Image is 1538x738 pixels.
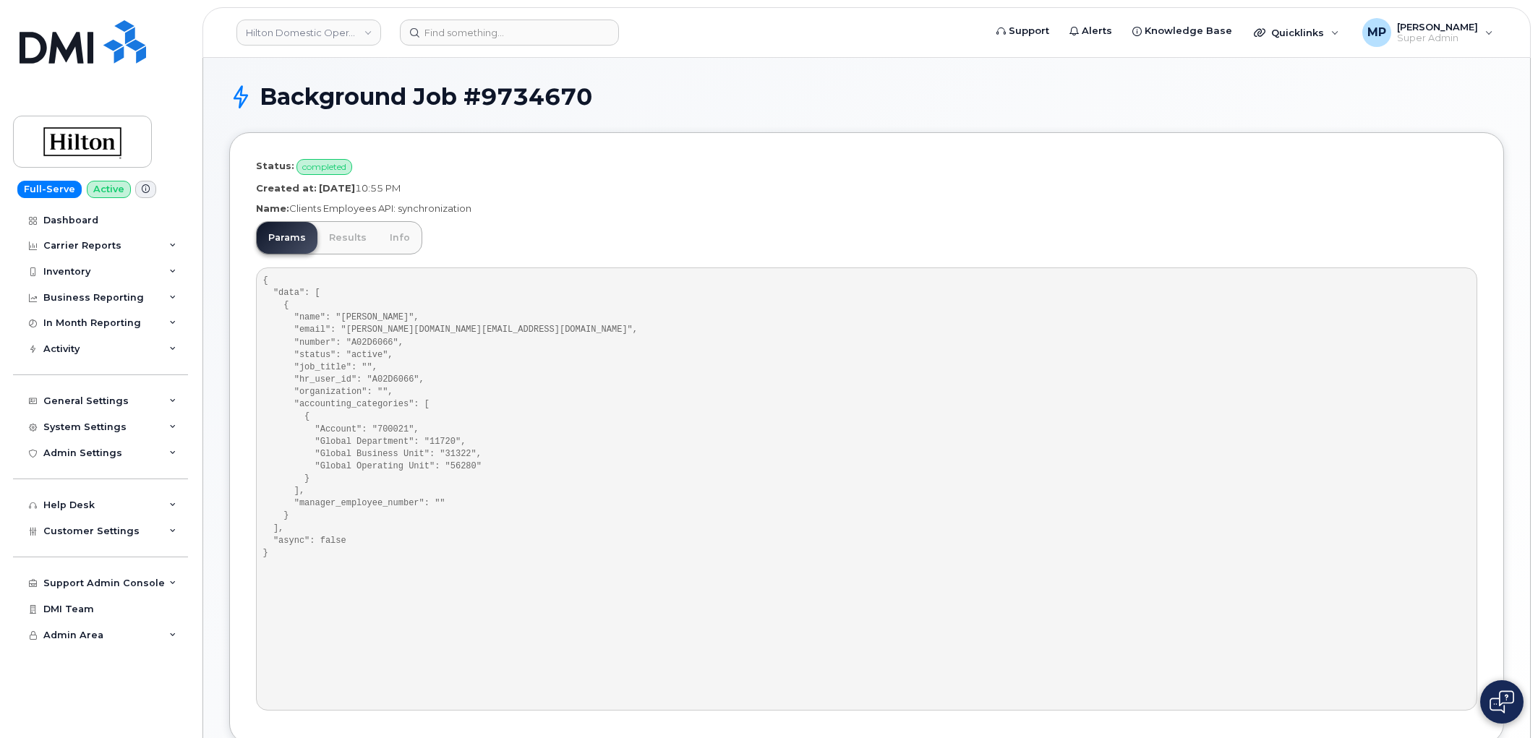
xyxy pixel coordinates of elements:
a: Results [317,222,378,254]
span: completed [296,159,352,175]
p: Clients Employees API: synchronization [256,202,1477,215]
a: Params [257,222,317,254]
a: Info [378,222,422,254]
strong: Status: [256,160,294,172]
strong: Created at: [256,182,317,194]
pre: { "data": [ { "name": "[PERSON_NAME]", "email": "[PERSON_NAME][DOMAIN_NAME][EMAIL_ADDRESS][DOMAIN... [256,267,1477,711]
strong: [DATE] [319,182,355,194]
img: Open chat [1490,690,1514,713]
strong: Name: [256,202,289,214]
p: 10:55 PM [256,181,1477,195]
h1: Background Job #9734670 [260,84,1504,109]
